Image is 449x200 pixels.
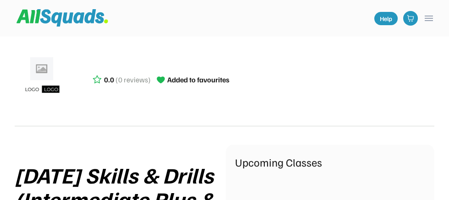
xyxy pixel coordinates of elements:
div: 0.0 [104,74,114,85]
a: Help [374,12,398,25]
img: shopping-cart-01%20%281%29.svg [407,15,414,22]
div: Upcoming Classes [235,154,425,170]
div: Added to favourites [167,74,230,85]
button: menu [423,13,434,24]
img: Squad%20Logo.svg [16,9,108,27]
div: (0 reviews) [115,74,151,85]
img: ui-kit-placeholders-product-5_1200x.webp [19,54,65,100]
